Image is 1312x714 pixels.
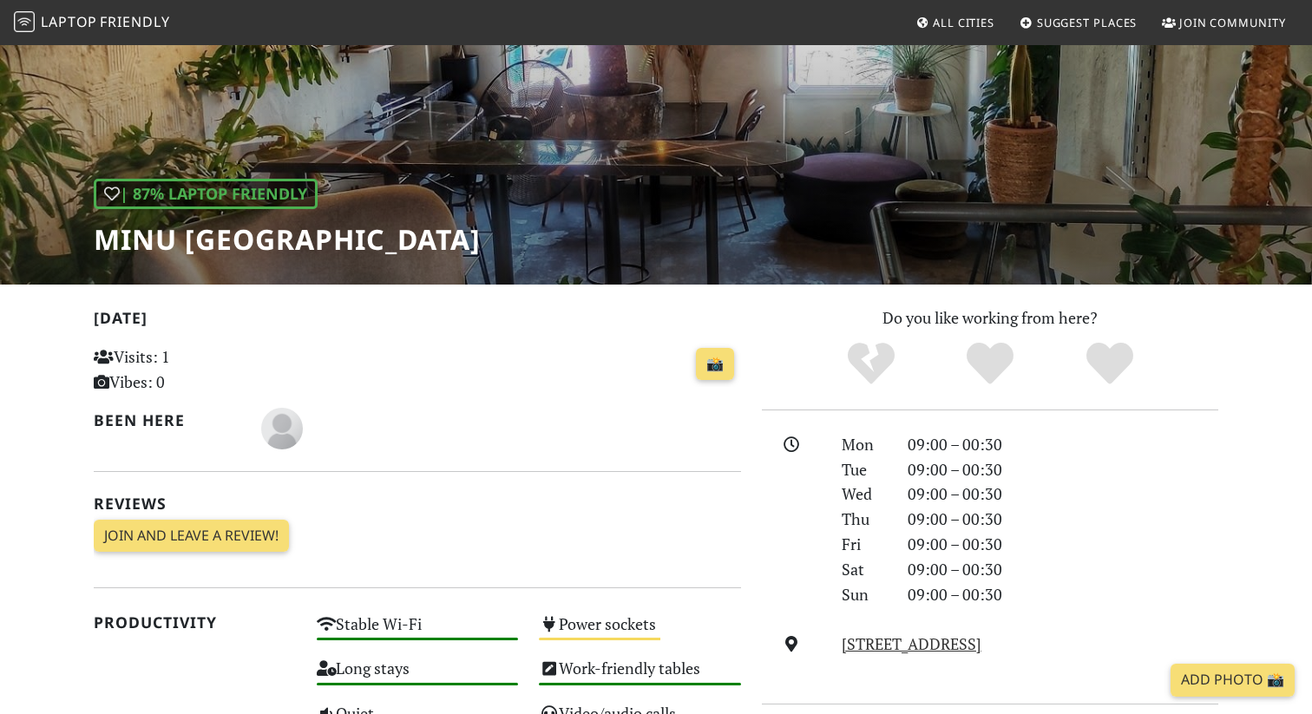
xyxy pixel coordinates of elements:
[933,15,994,30] span: All Cities
[306,610,529,654] div: Stable Wi-Fi
[94,179,318,209] div: | 87% Laptop Friendly
[94,495,741,513] h2: Reviews
[811,340,931,388] div: No
[897,582,1229,607] div: 09:00 – 00:30
[261,416,303,437] span: Danai Var Mant
[909,7,1001,38] a: All Cities
[1013,7,1145,38] a: Suggest Places
[696,348,734,381] a: 📸
[14,11,35,32] img: LaptopFriendly
[1155,7,1293,38] a: Join Community
[831,507,897,532] div: Thu
[94,309,741,334] h2: [DATE]
[306,654,529,698] div: Long stays
[528,654,751,698] div: Work-friendly tables
[842,633,981,654] a: [STREET_ADDRESS]
[897,557,1229,582] div: 09:00 – 00:30
[762,305,1218,331] p: Do you like working from here?
[831,432,897,457] div: Mon
[94,344,296,395] p: Visits: 1 Vibes: 0
[100,12,169,31] span: Friendly
[831,532,897,557] div: Fri
[94,223,481,256] h1: MINU [GEOGRAPHIC_DATA]
[1037,15,1138,30] span: Suggest Places
[94,613,296,632] h2: Productivity
[897,507,1229,532] div: 09:00 – 00:30
[261,408,303,449] img: blank-535327c66bd565773addf3077783bbfce4b00ec00e9fd257753287c682c7fa38.png
[897,481,1229,507] div: 09:00 – 00:30
[94,411,240,429] h2: Been here
[831,582,897,607] div: Sun
[41,12,97,31] span: Laptop
[897,532,1229,557] div: 09:00 – 00:30
[94,520,289,553] a: Join and leave a review!
[831,557,897,582] div: Sat
[897,457,1229,482] div: 09:00 – 00:30
[1179,15,1286,30] span: Join Community
[930,340,1050,388] div: Yes
[14,8,170,38] a: LaptopFriendly LaptopFriendly
[897,432,1229,457] div: 09:00 – 00:30
[1050,340,1170,388] div: Definitely!
[831,457,897,482] div: Tue
[528,610,751,654] div: Power sockets
[831,481,897,507] div: Wed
